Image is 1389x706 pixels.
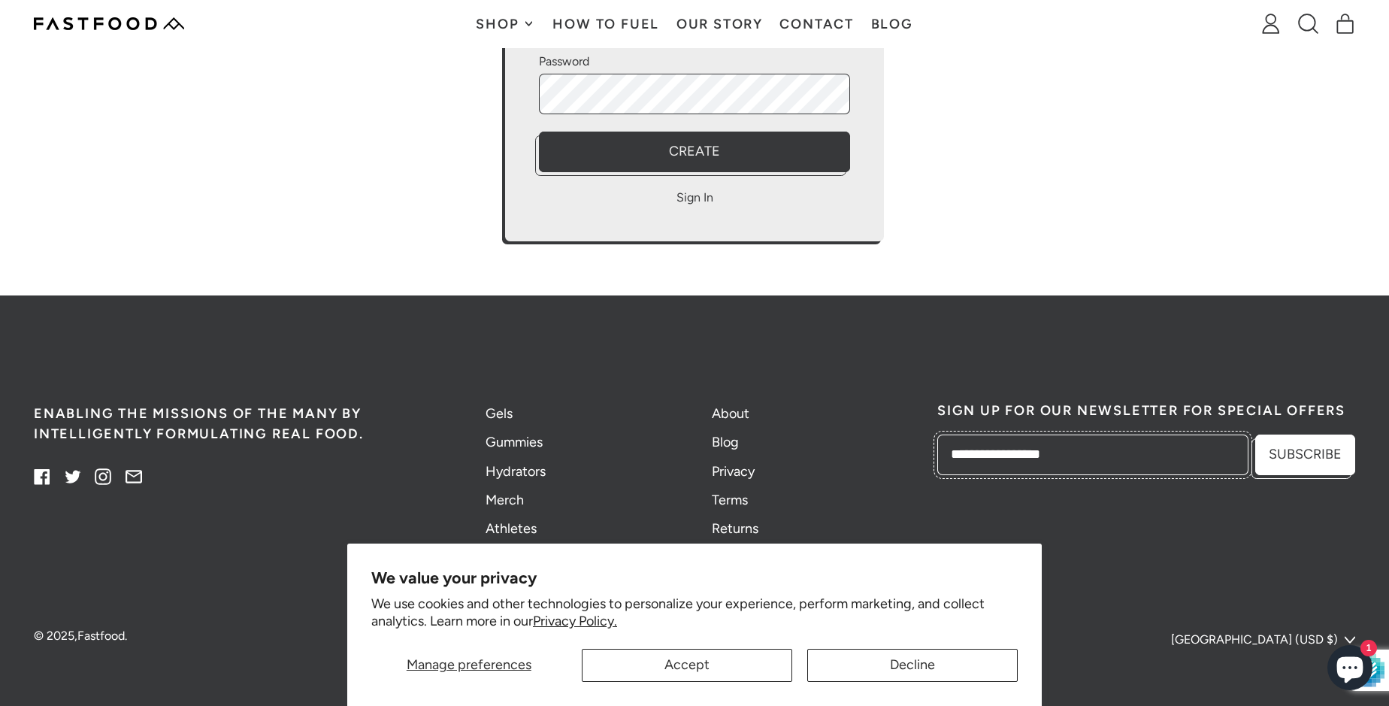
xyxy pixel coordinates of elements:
p: We use cookies and other technologies to personalize your experience, perform marketing, and coll... [371,595,1018,631]
span: Shop [476,17,522,31]
a: Fastfood [77,629,125,643]
a: About [712,405,749,422]
h2: We value your privacy [371,568,1018,587]
button: [GEOGRAPHIC_DATA] (USD $) [1171,627,1355,652]
a: Privacy [712,463,755,480]
button: Accept [582,649,792,682]
a: Gels [486,405,513,422]
img: Fastfood [34,17,184,30]
inbox-online-store-chat: Shopify online store chat [1323,645,1377,694]
span: Manage preferences [407,656,531,673]
span: [GEOGRAPHIC_DATA] (USD $) [1171,631,1338,649]
a: Athletes [486,520,537,537]
button: Manage preferences [371,649,567,682]
h2: Sign up for our newsletter for special offers [937,404,1355,417]
a: Returns [712,520,758,537]
a: Blog [712,434,739,450]
a: Sign In [676,189,713,207]
a: Terms [712,492,748,508]
button: Decline [807,649,1018,682]
a: Hydrators [486,463,546,480]
button: Create [539,132,850,172]
button: Subscribe [1255,435,1355,475]
a: Gummies [486,434,543,450]
p: © 2025, . [34,627,474,645]
label: Password [539,53,850,71]
a: Merch [486,492,524,508]
h5: Enabling the missions of the many by intelligently formulating real food. [34,404,452,444]
a: Privacy Policy. [533,613,617,629]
